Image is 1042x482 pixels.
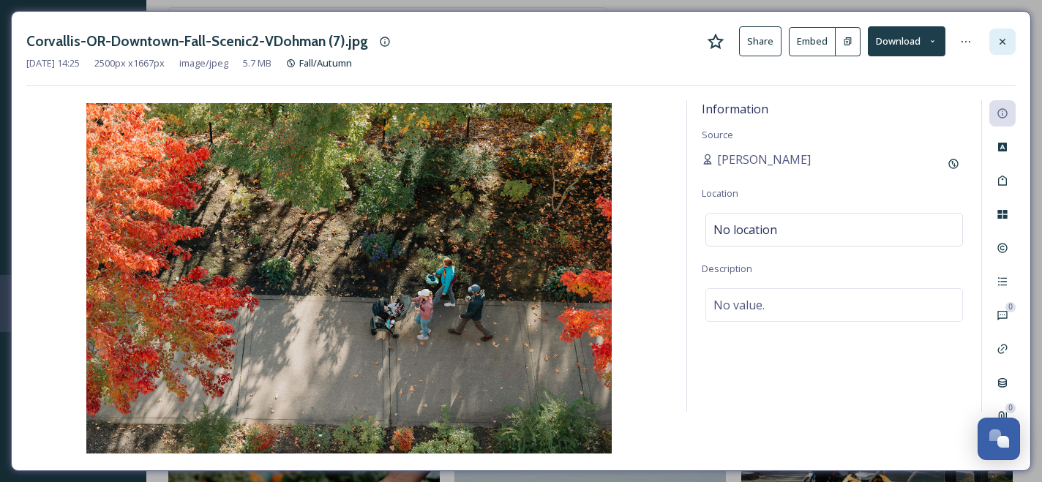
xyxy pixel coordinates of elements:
div: 0 [1005,403,1016,413]
span: [DATE] 14:25 [26,56,80,70]
span: [PERSON_NAME] [717,151,811,168]
span: 5.7 MB [243,56,271,70]
span: Location [702,187,738,200]
img: Corvallis-OR-Downtown-Fall-Scenic2-VDohman%20(7).jpg [26,103,672,453]
button: Download [868,26,945,56]
button: Embed [789,27,836,56]
span: image/jpeg [179,56,228,70]
div: 0 [1005,302,1016,312]
h3: Corvallis-OR-Downtown-Fall-Scenic2-VDohman (7).jpg [26,31,368,52]
span: No value. [713,296,765,314]
span: Description [702,262,752,275]
span: Information [702,101,768,117]
span: 2500 px x 1667 px [94,56,165,70]
button: Open Chat [978,418,1020,460]
span: Fall/Autumn [299,56,352,69]
button: Share [739,26,781,56]
span: Source [702,128,733,141]
span: No location [713,221,777,238]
